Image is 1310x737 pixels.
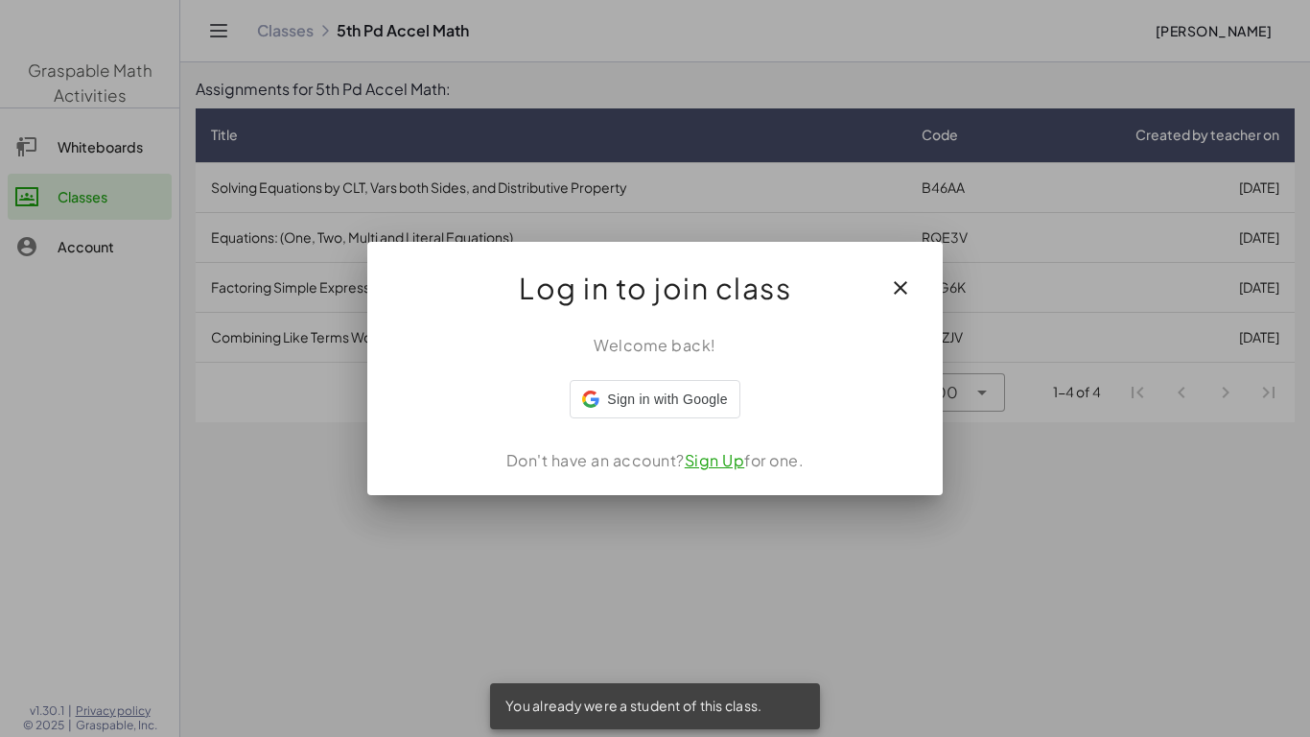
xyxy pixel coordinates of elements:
[685,450,745,470] a: Sign Up
[570,380,739,418] div: Sign in with Google
[519,265,791,311] span: Log in to join class
[390,449,920,472] div: Don't have an account? for one.
[607,390,727,410] span: Sign in with Google
[490,683,820,729] div: You already were a student of this class.
[390,334,920,357] div: Welcome back!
